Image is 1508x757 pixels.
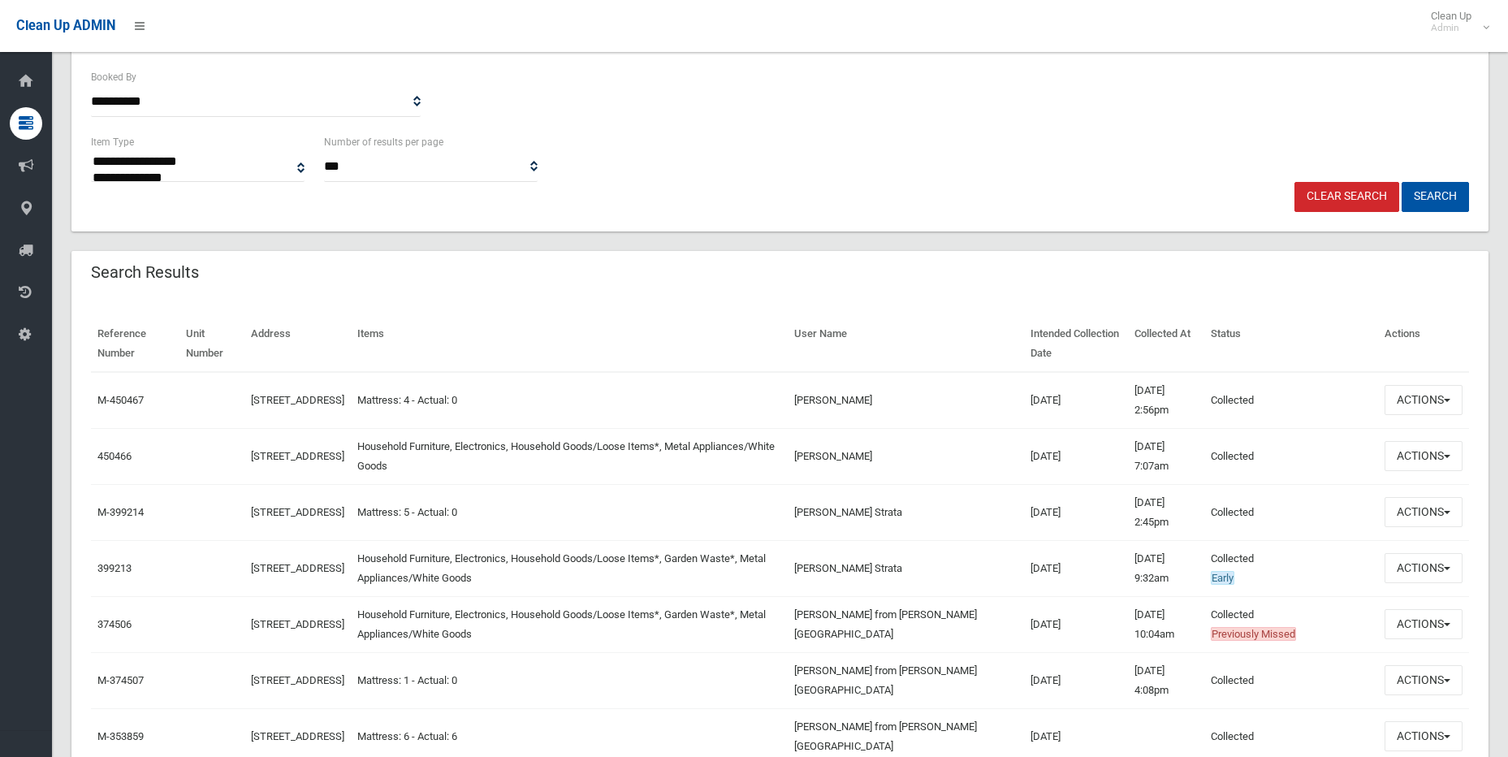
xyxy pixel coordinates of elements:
a: M-353859 [97,730,144,742]
td: [DATE] 9:32am [1128,540,1204,596]
td: [DATE] [1024,652,1128,708]
th: Unit Number [179,316,244,372]
td: [DATE] 4:08pm [1128,652,1204,708]
a: M-399214 [97,506,144,518]
td: Mattress: 1 - Actual: 0 [351,652,787,708]
a: M-450467 [97,394,144,406]
td: Mattress: 4 - Actual: 0 [351,372,787,429]
small: Admin [1431,22,1471,34]
td: Collected [1204,540,1378,596]
a: 374506 [97,618,132,630]
th: Items [351,316,787,372]
td: [DATE] 7:07am [1128,428,1204,484]
td: [DATE] [1024,596,1128,652]
button: Actions [1385,609,1463,639]
th: Reference Number [91,316,179,372]
td: [DATE] [1024,428,1128,484]
a: [STREET_ADDRESS] [251,730,344,742]
td: Mattress: 5 - Actual: 0 [351,484,787,540]
a: [STREET_ADDRESS] [251,562,344,574]
span: Previously Missed [1211,627,1296,641]
button: Actions [1385,385,1463,415]
button: Actions [1385,721,1463,751]
td: [PERSON_NAME] [788,428,1025,484]
th: Collected At [1128,316,1204,372]
a: [STREET_ADDRESS] [251,618,344,630]
button: Search [1402,182,1469,212]
td: Household Furniture, Electronics, Household Goods/Loose Items*, Garden Waste*, Metal Appliances/W... [351,540,787,596]
td: [DATE] [1024,484,1128,540]
td: [DATE] [1024,372,1128,429]
td: [PERSON_NAME] from [PERSON_NAME][GEOGRAPHIC_DATA] [788,596,1025,652]
header: Search Results [71,257,218,288]
span: Clean Up [1423,10,1488,34]
a: [STREET_ADDRESS] [251,450,344,462]
button: Actions [1385,553,1463,583]
button: Actions [1385,441,1463,471]
td: [PERSON_NAME] [788,372,1025,429]
a: 450466 [97,450,132,462]
th: Actions [1378,316,1469,372]
td: Household Furniture, Electronics, Household Goods/Loose Items*, Metal Appliances/White Goods [351,428,787,484]
a: M-374507 [97,674,144,686]
td: Collected [1204,372,1378,429]
a: 399213 [97,562,132,574]
label: Item Type [91,133,134,151]
td: [DATE] [1024,540,1128,596]
td: Collected [1204,652,1378,708]
span: Clean Up ADMIN [16,18,115,33]
a: [STREET_ADDRESS] [251,506,344,518]
th: Status [1204,316,1378,372]
span: Early [1211,571,1234,585]
button: Actions [1385,665,1463,695]
td: Collected [1204,428,1378,484]
th: Intended Collection Date [1024,316,1128,372]
td: [DATE] 2:56pm [1128,372,1204,429]
button: Actions [1385,497,1463,527]
th: User Name [788,316,1025,372]
td: Household Furniture, Electronics, Household Goods/Loose Items*, Garden Waste*, Metal Appliances/W... [351,596,787,652]
td: [PERSON_NAME] Strata [788,484,1025,540]
a: [STREET_ADDRESS] [251,394,344,406]
a: [STREET_ADDRESS] [251,674,344,686]
td: [DATE] 10:04am [1128,596,1204,652]
label: Number of results per page [324,133,443,151]
label: Booked By [91,68,136,86]
th: Address [244,316,351,372]
a: Clear Search [1294,182,1399,212]
td: [PERSON_NAME] Strata [788,540,1025,596]
td: [PERSON_NAME] from [PERSON_NAME][GEOGRAPHIC_DATA] [788,652,1025,708]
td: Collected [1204,484,1378,540]
td: Collected [1204,596,1378,652]
td: [DATE] 2:45pm [1128,484,1204,540]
